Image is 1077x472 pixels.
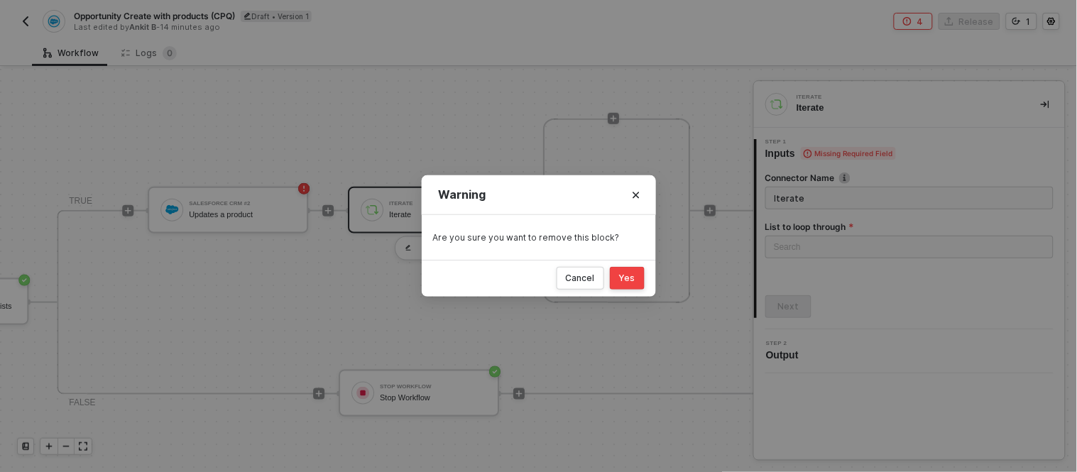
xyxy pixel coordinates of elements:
[625,184,647,207] button: Close
[439,187,639,202] div: Warning
[557,267,604,290] button: Cancel
[619,273,635,284] div: Yes
[433,232,645,243] div: Are you sure you want to remove this block?
[610,267,645,290] button: Yes
[566,273,595,284] div: Cancel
